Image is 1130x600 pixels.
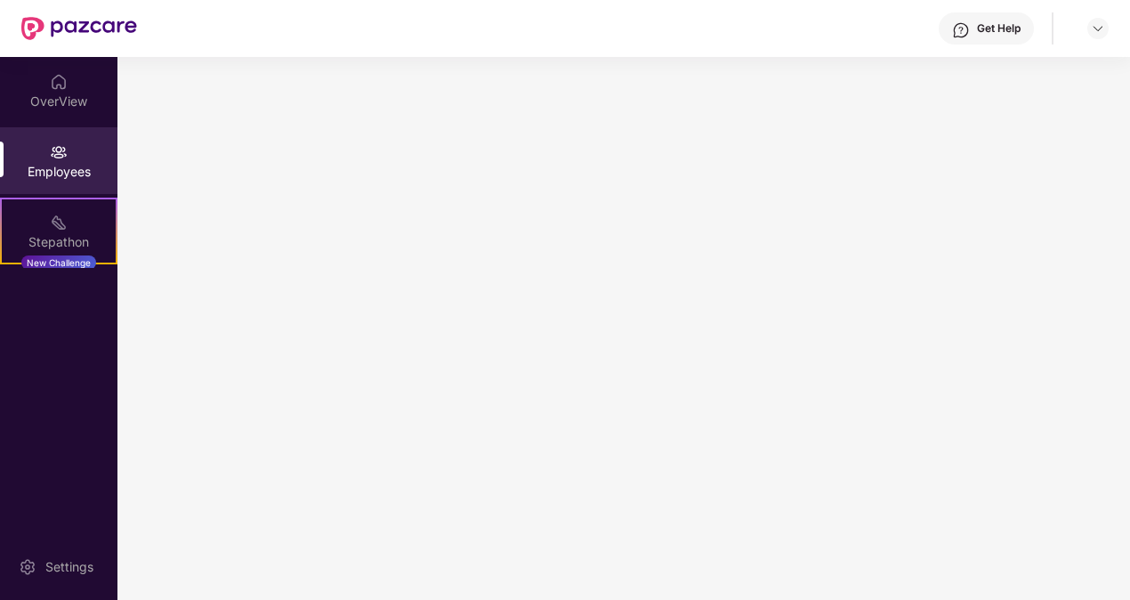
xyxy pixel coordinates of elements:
[19,558,36,576] img: svg+xml;base64,PHN2ZyBpZD0iU2V0dGluZy0yMHgyMCIgeG1sbnM9Imh0dHA6Ly93d3cudzMub3JnLzIwMDAvc3ZnIiB3aW...
[977,21,1021,36] div: Get Help
[21,17,137,40] img: New Pazcare Logo
[50,214,68,231] img: svg+xml;base64,PHN2ZyB4bWxucz0iaHR0cDovL3d3dy53My5vcmcvMjAwMC9zdmciIHdpZHRoPSIyMSIgaGVpZ2h0PSIyMC...
[50,73,68,91] img: svg+xml;base64,PHN2ZyBpZD0iSG9tZSIgeG1sbnM9Imh0dHA6Ly93d3cudzMub3JnLzIwMDAvc3ZnIiB3aWR0aD0iMjAiIG...
[21,255,96,270] div: New Challenge
[40,558,99,576] div: Settings
[50,143,68,161] img: svg+xml;base64,PHN2ZyBpZD0iRW1wbG95ZWVzIiB4bWxucz0iaHR0cDovL3d3dy53My5vcmcvMjAwMC9zdmciIHdpZHRoPS...
[2,233,116,251] div: Stepathon
[952,21,970,39] img: svg+xml;base64,PHN2ZyBpZD0iSGVscC0zMngzMiIgeG1sbnM9Imh0dHA6Ly93d3cudzMub3JnLzIwMDAvc3ZnIiB3aWR0aD...
[1091,21,1105,36] img: svg+xml;base64,PHN2ZyBpZD0iRHJvcGRvd24tMzJ4MzIiIHhtbG5zPSJodHRwOi8vd3d3LnczLm9yZy8yMDAwL3N2ZyIgd2...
